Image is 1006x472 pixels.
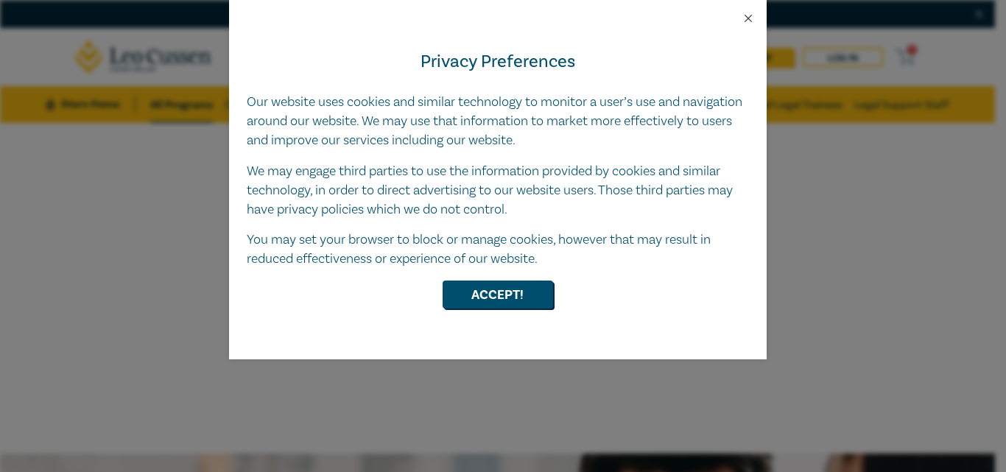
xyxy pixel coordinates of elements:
[247,49,749,75] h4: Privacy Preferences
[247,162,749,219] p: We may engage third parties to use the information provided by cookies and similar technology, in...
[742,12,755,25] button: Close
[247,230,749,269] p: You may set your browser to block or manage cookies, however that may result in reduced effective...
[443,281,553,309] button: Accept!
[247,93,749,150] p: Our website uses cookies and similar technology to monitor a user’s use and navigation around our...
